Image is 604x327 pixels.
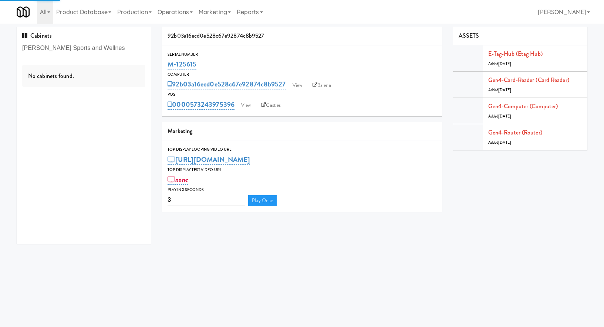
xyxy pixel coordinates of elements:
a: Gen4-router (Router) [488,128,542,137]
div: Top Display Test Video Url [168,166,436,174]
a: Balena [309,80,335,91]
span: Added [488,113,511,119]
span: No cabinets found. [28,72,74,80]
span: Added [488,87,511,93]
span: [DATE] [498,61,511,67]
span: [DATE] [498,113,511,119]
a: 92b03a16ecd0e528c67e92874c8b9527 [168,79,286,89]
a: [URL][DOMAIN_NAME] [168,154,250,165]
span: ASSETS [459,31,479,40]
span: [DATE] [498,87,511,93]
span: Added [488,61,511,67]
div: POS [168,91,436,98]
a: Gen4-card-reader (Card Reader) [488,76,569,84]
span: Marketing [168,127,192,135]
span: [DATE] [498,140,511,145]
span: Added [488,140,511,145]
a: M-125615 [168,59,196,69]
a: Gen4-computer (Computer) [488,102,558,110]
a: View [289,80,306,91]
a: E-tag-hub (Etag Hub) [488,50,543,58]
img: Micromart [17,6,30,18]
a: View [237,100,254,111]
a: none [168,174,188,185]
a: 0000573243975396 [168,99,234,110]
div: Play in X seconds [168,186,436,194]
input: Search cabinets [22,41,145,55]
a: Play Once [248,195,277,206]
div: 92b03a16ecd0e528c67e92874c8b9527 [162,27,442,45]
div: Top Display Looping Video Url [168,146,436,153]
a: Castles [257,100,284,111]
span: Cabinets [22,31,52,40]
div: Computer [168,71,436,78]
div: Serial Number [168,51,436,58]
